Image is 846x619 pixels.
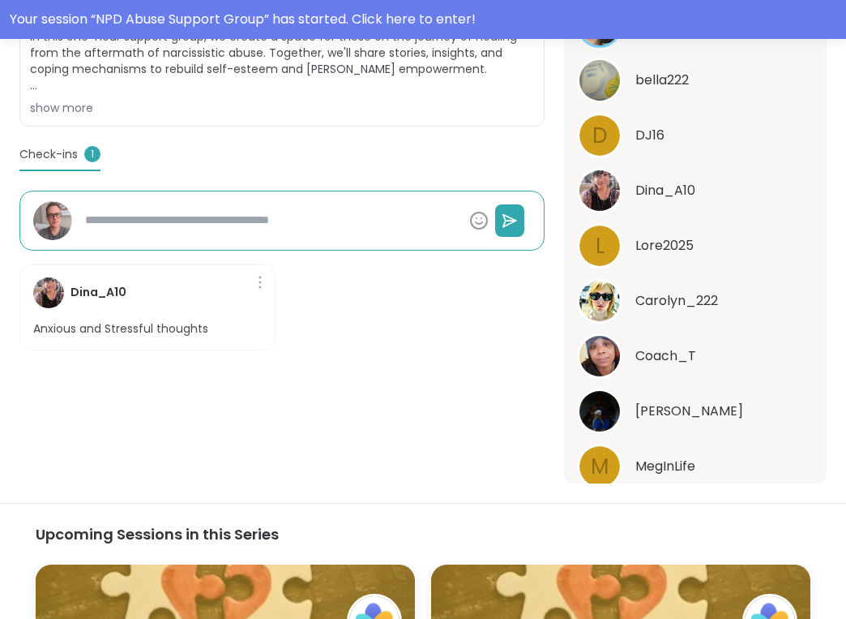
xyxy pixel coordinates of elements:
span: Dina_A10 [635,181,695,200]
a: LLore2025 [577,223,814,269]
span: Check-ins [19,146,78,163]
span: Carolyn_222 [635,291,718,311]
img: Carolyn_222 [579,281,620,321]
a: Coach_TCoach_T [577,333,814,379]
a: Dina_A10Dina_A10 [577,168,814,213]
img: Sandra_D [579,391,620,432]
span: In this one-hour support group, we create a space for those on the journey of healing from the af... [30,28,534,93]
span: DJ16 [635,126,664,145]
span: Sandra_D [635,402,743,421]
span: Lore2025 [635,236,694,256]
span: bella222 [635,71,689,90]
img: bella222 [579,60,620,101]
span: D [592,120,608,152]
a: Carolyn_222Carolyn_222 [577,278,814,324]
img: zacharygh [33,201,72,240]
span: 1 [84,146,100,162]
img: Coach_T [579,336,620,376]
a: MMegInLife [577,444,814,489]
p: Anxious and Stressful thoughts [33,321,208,337]
h4: Dina_A10 [70,284,126,301]
a: Sandra_D[PERSON_NAME] [577,389,814,434]
div: Your session “ NPD Abuse Support Group ” has started. Click here to enter! [10,10,836,29]
img: Dina_A10 [579,170,620,211]
img: Dina_A10 [33,277,64,308]
span: M [591,451,609,483]
a: bella222bella222 [577,58,814,103]
span: L [596,230,605,262]
div: show more [30,100,534,116]
span: Coach_T [635,346,696,366]
h3: Upcoming Sessions in this Series [36,523,810,545]
a: DDJ16 [577,113,814,158]
span: MegInLife [635,457,695,476]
